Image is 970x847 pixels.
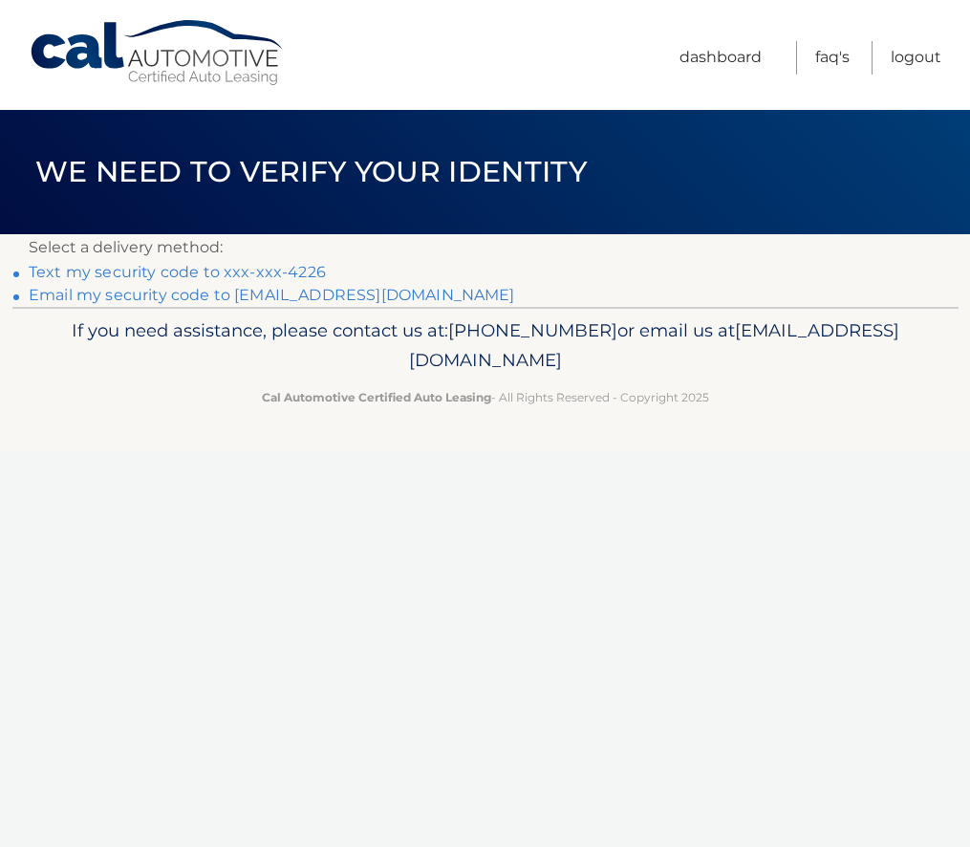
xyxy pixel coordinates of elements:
span: We need to verify your identity [35,154,587,189]
p: Select a delivery method: [29,234,941,261]
a: Dashboard [679,41,762,75]
a: Logout [891,41,941,75]
a: Email my security code to [EMAIL_ADDRESS][DOMAIN_NAME] [29,286,515,304]
p: If you need assistance, please contact us at: or email us at [41,315,930,377]
p: - All Rights Reserved - Copyright 2025 [41,387,930,407]
a: Text my security code to xxx-xxx-4226 [29,263,326,281]
strong: Cal Automotive Certified Auto Leasing [262,390,491,404]
a: Cal Automotive [29,19,287,87]
a: FAQ's [815,41,850,75]
span: [PHONE_NUMBER] [448,319,617,341]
